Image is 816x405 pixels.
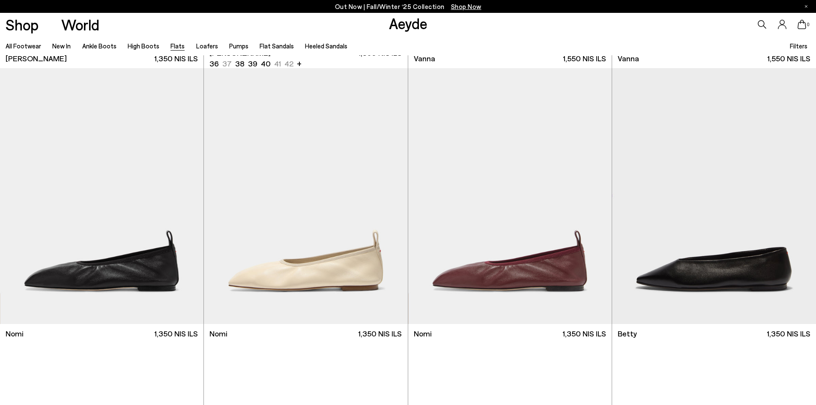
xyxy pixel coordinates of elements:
[128,42,159,50] a: High Boots
[235,58,245,69] li: 38
[612,68,816,324] img: Betty Square-Toe Ballet Flats
[209,58,219,69] li: 36
[229,42,248,50] a: Pumps
[209,328,227,339] span: Nomi
[335,1,481,12] p: Out Now | Fall/Winter ‘25 Collection
[806,22,810,27] span: 0
[204,49,407,68] a: [PERSON_NAME] 36 37 38 39 40 41 42 + 1,350 NIS ILS
[196,42,218,50] a: Loafers
[154,53,198,64] span: 1,350 NIS ILS
[358,328,402,339] span: 1,350 NIS ILS
[170,42,185,50] a: Flats
[563,53,606,64] span: 1,550 NIS ILS
[305,42,347,50] a: Heeled Sandals
[408,49,612,68] a: Vanna 1,550 NIS ILS
[389,14,427,32] a: Aeyde
[204,68,407,324] img: Nomi Ruched Flats
[6,42,41,50] a: All Footwear
[260,42,294,50] a: Flat Sandals
[261,58,271,69] li: 40
[248,58,257,69] li: 39
[767,328,810,339] span: 1,350 NIS ILS
[209,58,291,69] ul: variant
[612,324,816,343] a: Betty 1,350 NIS ILS
[204,324,407,343] a: Nomi 1,350 NIS ILS
[6,328,24,339] span: Nomi
[562,328,606,339] span: 1,350 NIS ILS
[618,53,639,64] span: Vanna
[790,42,807,50] span: Filters
[408,324,612,343] a: Nomi 1,350 NIS ILS
[154,328,198,339] span: 1,350 NIS ILS
[798,20,806,29] a: 0
[767,53,810,64] span: 1,550 NIS ILS
[414,53,435,64] span: Vanna
[451,3,481,10] span: Navigate to /collections/new-in
[61,17,99,32] a: World
[82,42,117,50] a: Ankle Boots
[612,49,816,68] a: Vanna 1,550 NIS ILS
[414,328,432,339] span: Nomi
[6,17,39,32] a: Shop
[358,48,402,69] span: 1,350 NIS ILS
[6,53,67,64] span: [PERSON_NAME]
[297,57,302,69] li: +
[52,42,71,50] a: New In
[618,328,637,339] span: Betty
[408,68,612,324] img: Nomi Ruched Flats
